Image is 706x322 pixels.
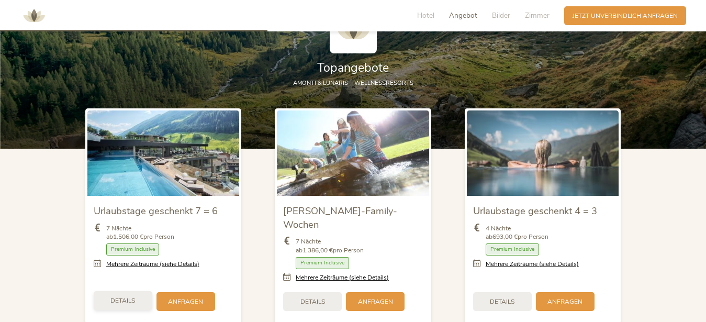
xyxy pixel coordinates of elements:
span: Details [110,296,135,305]
span: Anfragen [547,297,582,306]
a: AMONTI & LUNARIS Wellnessresort [18,13,50,18]
span: Anfragen [358,297,393,306]
span: Details [490,297,514,306]
span: Hotel [417,10,434,20]
span: Details [300,297,325,306]
span: Premium Inclusive [296,257,349,269]
img: Urlaubstage geschenkt 7 = 6 [87,110,240,196]
a: Mehrere Zeiträume (siehe Details) [296,273,389,282]
span: Urlaubstage geschenkt 7 = 6 [94,204,218,217]
img: Sommer-Family-Wochen [277,110,429,196]
a: Mehrere Zeiträume (siehe Details) [486,260,579,269]
b: 1.386,00 € [302,246,333,254]
span: Premium Inclusive [486,243,539,256]
span: Anfragen [168,297,203,306]
span: Topangebote [317,60,389,76]
span: 4 Nächte ab pro Person [486,224,548,242]
span: Zimmer [525,10,550,20]
span: Bilder [492,10,510,20]
span: [PERSON_NAME]-Family-Wochen [283,204,397,231]
span: Urlaubstage geschenkt 4 = 3 [473,204,597,217]
span: Premium Inclusive [106,243,160,256]
b: 1.506,00 € [113,232,143,241]
a: Mehrere Zeiträume (siehe Details) [106,260,199,269]
span: Jetzt unverbindlich anfragen [573,12,678,20]
span: 7 Nächte ab pro Person [106,224,174,242]
span: AMONTI & LUNARIS – Wellnessresorts [293,79,413,87]
img: Urlaubstage geschenkt 4 = 3 [467,110,619,196]
span: 7 Nächte ab pro Person [296,237,364,255]
span: Angebot [449,10,477,20]
b: 693,00 € [492,232,518,241]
